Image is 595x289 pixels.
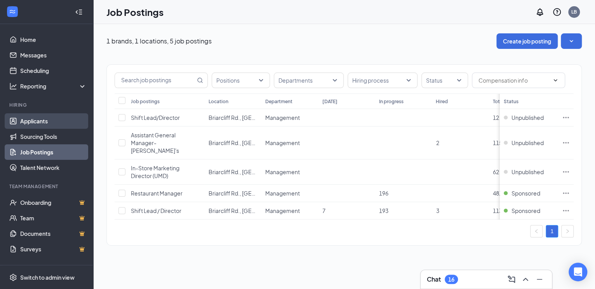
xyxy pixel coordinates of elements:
[567,37,575,45] svg: SmallChevronDown
[131,98,160,105] div: Job postings
[131,164,179,179] span: In-Store Marketing Director (UMD)
[20,210,87,226] a: TeamCrown
[20,226,87,241] a: DocumentsCrown
[9,8,16,16] svg: WorkstreamLogo
[209,168,299,175] span: Briarcliff Rd., [GEOGRAPHIC_DATA]
[521,275,530,284] svg: ChevronUp
[493,139,502,146] span: 115
[562,189,570,197] svg: Ellipses
[478,76,549,85] input: Compensation info
[131,207,181,214] span: Shift Lead / Director
[561,33,582,49] button: SmallChevronDown
[534,229,539,234] span: left
[20,144,87,160] a: Job Postings
[436,139,439,146] span: 2
[106,5,164,19] h1: Job Postings
[9,273,17,281] svg: Settings
[562,168,570,176] svg: Ellipses
[209,139,299,146] span: Briarcliff Rd., [GEOGRAPHIC_DATA]
[500,93,558,109] th: Status
[9,183,85,190] div: Team Management
[20,195,87,210] a: OnboardingCrown
[565,229,570,234] span: right
[530,225,543,237] button: left
[261,159,318,185] td: Management
[569,263,587,281] div: Open Intercom Messenger
[489,93,546,109] th: Total
[571,9,577,15] div: LB
[375,93,432,109] th: In progress
[20,241,87,257] a: SurveysCrown
[265,190,300,197] span: Management
[552,7,562,17] svg: QuestionInfo
[496,33,558,49] button: Create job posting
[535,7,545,17] svg: Notifications
[379,207,388,214] span: 193
[448,276,454,283] div: 16
[205,159,261,185] td: Briarcliff Rd., Atlanta
[20,47,87,63] a: Messages
[261,126,318,159] td: Management
[197,77,203,83] svg: MagnifyingGlass
[546,225,558,237] li: 1
[261,202,318,220] td: Management
[535,275,544,284] svg: Minimize
[265,207,300,214] span: Management
[131,132,179,154] span: Assistant General Manager- [PERSON_NAME]'s
[20,273,75,281] div: Switch to admin view
[131,190,183,197] span: Restaurant Manager
[209,114,299,121] span: Briarcliff Rd., [GEOGRAPHIC_DATA]
[427,275,441,284] h3: Chat
[561,225,574,237] li: Next Page
[546,225,558,237] a: 1
[505,273,518,286] button: ComposeMessage
[115,73,195,88] input: Search job postings
[493,168,499,175] span: 62
[265,168,300,175] span: Management
[562,139,570,147] svg: Ellipses
[511,168,544,176] span: Unpublished
[106,37,212,45] p: 1 brands, 1 locations, 5 job postings
[261,109,318,126] td: Management
[530,225,543,237] li: Previous Page
[379,190,388,197] span: 196
[209,207,299,214] span: Briarcliff Rd., [GEOGRAPHIC_DATA]
[265,139,300,146] span: Management
[20,113,87,129] a: Applicants
[265,114,300,121] span: Management
[75,8,83,16] svg: Collapse
[511,114,544,121] span: Unpublished
[436,207,439,214] span: 3
[511,139,544,147] span: Unpublished
[519,273,532,286] button: ChevronUp
[131,114,180,121] span: Shift Lead/Director
[493,207,505,214] span: 1130
[562,207,570,215] svg: Ellipses
[561,225,574,237] button: right
[493,114,499,121] span: 12
[322,207,325,214] span: 7
[261,185,318,202] td: Management
[265,98,292,105] div: Department
[511,189,540,197] span: Sponsored
[209,190,299,197] span: Briarcliff Rd., [GEOGRAPHIC_DATA]
[562,114,570,121] svg: Ellipses
[20,129,87,144] a: Sourcing Tools
[20,32,87,47] a: Home
[205,126,261,159] td: Briarcliff Rd., Atlanta
[432,93,489,109] th: Hired
[20,63,87,78] a: Scheduling
[20,82,87,90] div: Reporting
[205,185,261,202] td: Briarcliff Rd., Atlanta
[20,160,87,175] a: Talent Network
[9,102,85,108] div: Hiring
[507,275,516,284] svg: ComposeMessage
[511,207,540,215] span: Sponsored
[552,77,558,83] svg: ChevronDown
[205,109,261,126] td: Briarcliff Rd., Atlanta
[533,273,546,286] button: Minimize
[318,93,375,109] th: [DATE]
[493,190,502,197] span: 481
[209,98,228,105] div: Location
[205,202,261,220] td: Briarcliff Rd., Atlanta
